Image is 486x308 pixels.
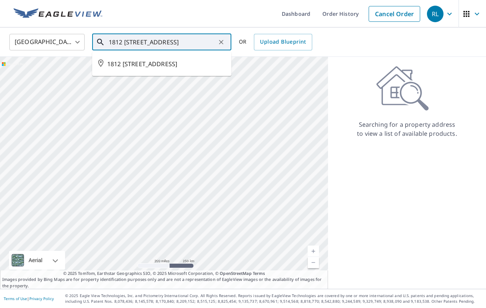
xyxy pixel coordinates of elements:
[216,37,226,47] button: Clear
[29,296,54,301] a: Privacy Policy
[9,251,65,270] div: Aerial
[220,270,251,276] a: OpenStreetMap
[107,59,225,68] span: 1812 [STREET_ADDRESS]
[308,246,319,257] a: Current Level 5, Zoom In
[4,296,27,301] a: Terms of Use
[109,32,216,53] input: Search by address or latitude-longitude
[254,34,312,50] a: Upload Blueprint
[308,257,319,268] a: Current Level 5, Zoom Out
[9,32,85,53] div: [GEOGRAPHIC_DATA]
[260,37,306,47] span: Upload Blueprint
[4,296,54,301] p: |
[239,34,312,50] div: OR
[14,8,102,20] img: EV Logo
[26,251,45,270] div: Aerial
[63,270,265,277] span: © 2025 TomTom, Earthstar Geographics SIO, © 2025 Microsoft Corporation, ©
[369,6,420,22] a: Cancel Order
[427,6,443,22] div: RL
[65,293,482,304] p: © 2025 Eagle View Technologies, Inc. and Pictometry International Corp. All Rights Reserved. Repo...
[253,270,265,276] a: Terms
[357,120,457,138] p: Searching for a property address to view a list of available products.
